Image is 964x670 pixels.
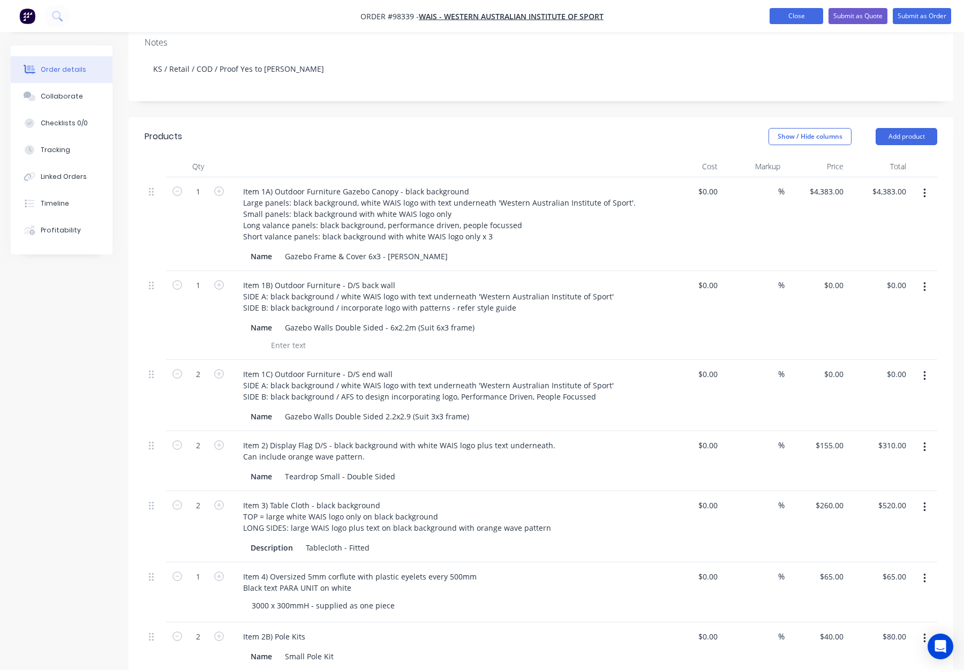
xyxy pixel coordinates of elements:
div: Item 1C) Outdoor Furniture - D/S end wall SIDE A: black background / white WAIS logo with text un... [235,366,622,404]
button: Collaborate [11,83,112,110]
span: % [778,630,785,643]
div: Item 1A) Outdoor Furniture Gazebo Canopy - black background Large panels: black background, white... [235,184,644,244]
div: Item 3) Table Cloth - black background TOP = large white WAIS logo only on black background LONG ... [235,498,560,536]
span: % [778,439,785,451]
div: Item 1B) Outdoor Furniture - D/S back wall SIDE A: black background / white WAIS logo with text u... [235,277,622,315]
button: Order details [11,56,112,83]
button: Close [770,8,823,24]
div: Description [246,540,297,555]
div: Small Pole Kit [281,649,338,664]
span: % [778,279,785,291]
button: Tracking [11,137,112,163]
button: Timeline [11,190,112,217]
button: Show / Hide columns [769,128,852,145]
div: Teardrop Small - Double Sided [281,469,400,484]
div: Name [246,409,276,424]
span: % [778,499,785,511]
div: Qty [166,156,230,177]
div: Products [145,130,182,143]
button: Linked Orders [11,163,112,190]
div: Tracking [41,145,70,155]
div: Price [785,156,848,177]
div: Item 2) Display Flag D/S - black background with white WAIS logo plus text underneath. Can includ... [235,438,564,464]
div: Open Intercom Messenger [928,634,953,659]
div: Linked Orders [41,172,87,182]
div: Notes [145,37,937,48]
a: WAIS - Western Australian Institute of Sport [419,11,604,21]
span: % [778,185,785,198]
div: Name [246,320,276,335]
span: % [778,368,785,380]
div: 3000 x 300mmH - supplied as one piece [243,598,403,613]
span: Order #98339 - [360,11,419,21]
div: Profitability [41,225,81,235]
div: Name [246,649,276,664]
span: % [778,570,785,583]
div: Item 4) Oversized 5mm corflute with plastic eyelets every 500mm Black text PARA UNIT on white [235,569,485,596]
div: Item 2B) Pole Kits [235,629,314,644]
div: KS / Retail / COD / Proof Yes to [PERSON_NAME] [145,52,937,85]
div: Order details [41,65,86,74]
div: Total [848,156,911,177]
div: Name [246,469,276,484]
button: Profitability [11,217,112,244]
button: Submit as Order [893,8,951,24]
div: Name [246,249,276,264]
div: Tablecloth - Fitted [302,540,374,555]
div: Cost [659,156,722,177]
div: Gazebo Walls Double Sided - 6x2.2m (Suit 6x3 frame) [281,320,479,335]
div: Timeline [41,199,69,208]
button: Add product [876,128,937,145]
div: Checklists 0/0 [41,118,88,128]
div: Collaborate [41,92,83,101]
img: Factory [19,8,35,24]
div: Markup [722,156,785,177]
div: Gazebo Walls Double Sided 2.2x2.9 (Suit 3x3 frame) [281,409,473,424]
button: Submit as Quote [829,8,887,24]
button: Checklists 0/0 [11,110,112,137]
div: Gazebo Frame & Cover 6x3 - [PERSON_NAME] [281,249,452,264]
